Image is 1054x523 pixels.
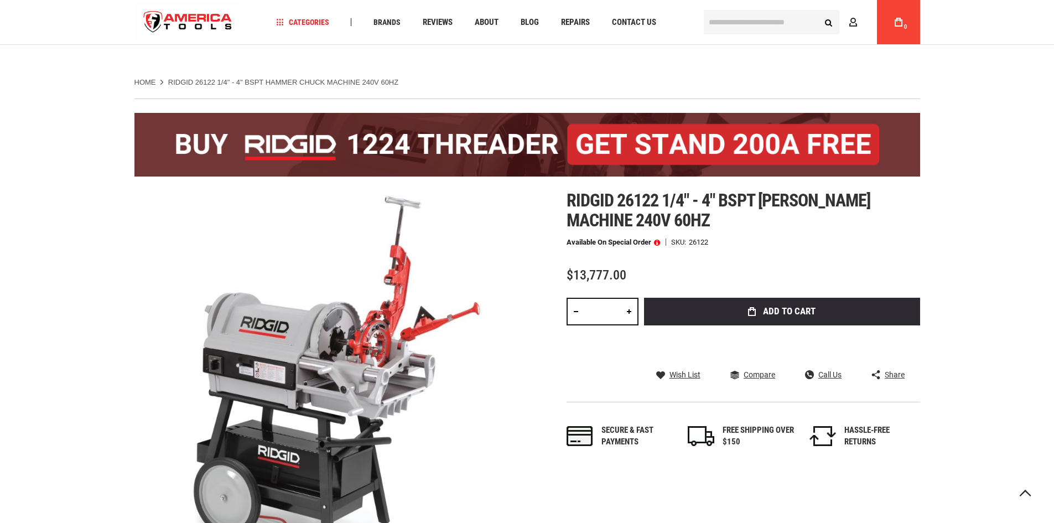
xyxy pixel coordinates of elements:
a: Repairs [556,15,595,30]
span: Reviews [423,18,453,27]
a: Brands [368,15,406,30]
strong: SKU [671,239,689,246]
span: 0 [904,24,907,30]
span: $13,777.00 [567,267,626,283]
button: Search [818,12,839,33]
a: Reviews [418,15,458,30]
strong: RIDGID 26122 1/4" - 4" BSPT HAMMER CHUCK MACHINE 240V 60HZ [168,78,398,86]
span: Share [885,371,905,379]
div: 26122 [689,239,708,246]
span: Brands [373,18,401,26]
a: Call Us [805,370,842,380]
a: Home [134,77,156,87]
span: About [475,18,499,27]
span: Categories [276,18,329,26]
iframe: LiveChat chat widget [899,488,1054,523]
div: Secure & fast payments [601,424,673,448]
span: Blog [521,18,539,27]
span: Call Us [818,371,842,379]
a: Wish List [656,370,700,380]
a: About [470,15,503,30]
a: store logo [134,2,242,43]
img: BOGO: Buy the RIDGID® 1224 Threader (26092), get the 92467 200A Stand FREE! [134,113,920,177]
span: Add to Cart [763,307,816,316]
span: Contact Us [612,18,656,27]
a: Blog [516,15,544,30]
span: Ridgid 26122 1/4" - 4" bspt [PERSON_NAME] machine 240v 60hz [567,190,871,231]
div: FREE SHIPPING OVER $150 [723,424,795,448]
a: Categories [271,15,334,30]
span: Wish List [669,371,700,379]
span: Repairs [561,18,590,27]
img: America Tools [134,2,242,43]
button: Add to Cart [644,298,920,325]
span: Compare [744,371,775,379]
img: payments [567,426,593,446]
a: Contact Us [607,15,661,30]
img: shipping [688,426,714,446]
div: HASSLE-FREE RETURNS [844,424,916,448]
a: Compare [730,370,775,380]
img: returns [809,426,836,446]
p: Available on Special Order [567,239,660,246]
